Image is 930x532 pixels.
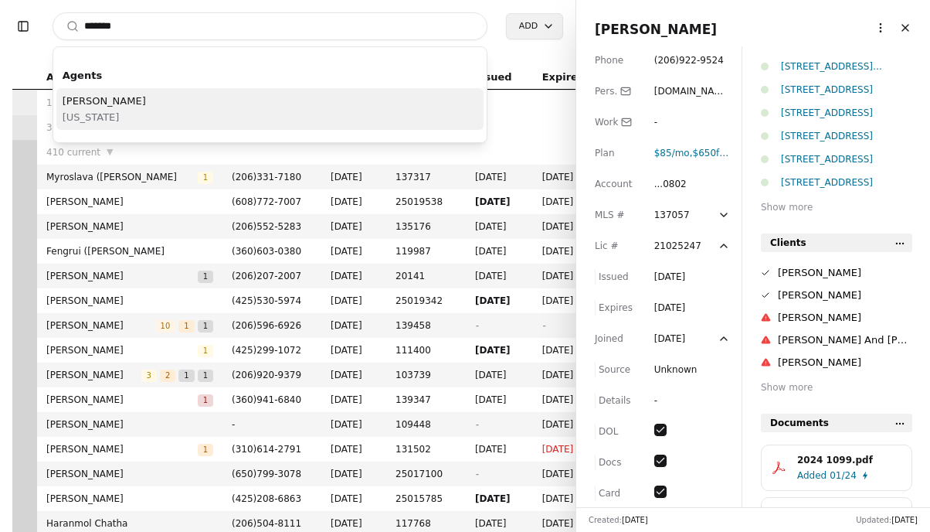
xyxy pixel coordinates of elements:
[475,419,478,430] span: -
[542,320,545,331] span: -
[198,268,213,284] button: 1
[542,442,596,457] span: [DATE]
[781,59,912,74] div: [STREET_ADDRESS][PERSON_NAME]
[770,415,829,431] span: Documents
[53,60,487,142] div: Suggestions
[46,417,213,432] span: [PERSON_NAME]
[654,393,682,408] div: -
[331,219,377,234] span: [DATE]
[232,271,301,281] span: ( 206 ) 207 - 2007
[475,293,524,309] span: [DATE]
[761,199,912,215] div: Show more
[331,442,377,457] span: [DATE]
[778,309,912,326] div: [PERSON_NAME]
[331,491,377,506] span: [DATE]
[595,176,639,192] div: Account
[232,394,301,405] span: ( 360 ) 941 - 6840
[654,148,693,159] span: ,
[475,442,524,457] span: [DATE]
[46,293,213,309] span: [PERSON_NAME]
[63,93,146,109] span: [PERSON_NAME]
[46,318,155,333] span: [PERSON_NAME]
[46,219,213,234] span: [PERSON_NAME]
[107,145,113,159] span: ▼
[198,394,213,407] span: 1
[395,318,457,333] span: 139458
[542,392,596,408] span: [DATE]
[331,268,377,284] span: [DATE]
[331,318,377,333] span: [DATE]
[654,300,686,315] div: [DATE]
[781,82,912,97] div: [STREET_ADDRESS]
[232,493,301,504] span: ( 425 ) 208 - 6863
[331,194,377,210] span: [DATE]
[46,343,198,358] span: [PERSON_NAME]
[331,466,377,482] span: [DATE]
[232,196,301,207] span: ( 608 ) 772 - 7007
[395,417,457,432] span: 109448
[395,516,457,531] span: 117768
[542,69,584,86] span: Expires
[331,169,377,185] span: [DATE]
[232,370,301,380] span: ( 206 ) 920 - 9379
[622,516,648,524] span: [DATE]
[198,392,213,408] button: 1
[46,466,213,482] span: [PERSON_NAME]
[331,392,377,408] span: [DATE]
[46,145,100,160] span: 410 current
[232,345,301,356] span: ( 425 ) 299 - 1072
[542,466,596,482] span: [DATE]
[778,264,912,281] div: [PERSON_NAME]
[595,207,639,223] div: MLS #
[761,380,912,395] div: Show more
[654,148,690,159] span: $85 /mo
[160,367,175,383] button: 2
[475,367,524,383] span: [DATE]
[778,354,912,370] div: [PERSON_NAME]
[232,295,301,306] span: ( 425 ) 530 - 5974
[395,219,457,234] span: 135176
[155,320,176,332] span: 10
[542,169,596,185] span: [DATE]
[198,271,213,283] span: 1
[232,221,301,232] span: ( 206 ) 552 - 5283
[595,114,639,130] div: Work
[395,343,457,358] span: 111400
[595,331,639,346] div: Joined
[141,370,157,382] span: 3
[46,69,80,86] span: Agent
[778,332,912,348] div: [PERSON_NAME] And [PERSON_NAME]
[654,238,701,254] div: 21025247
[46,392,198,408] span: [PERSON_NAME]
[542,491,596,506] span: [DATE]
[654,86,729,143] span: [DOMAIN_NAME][EMAIL_ADDRESS][DOMAIN_NAME]
[46,194,213,210] span: [PERSON_NAME]
[232,444,301,455] span: ( 310 ) 614 - 2791
[542,417,596,432] span: [DATE]
[830,468,857,483] span: 01/24
[475,516,524,531] span: [DATE]
[395,268,457,284] span: 20141
[781,152,912,167] div: [STREET_ADDRESS]
[475,320,478,331] span: -
[160,370,175,382] span: 2
[475,392,524,408] span: [DATE]
[331,343,377,358] span: [DATE]
[46,367,141,383] span: [PERSON_NAME]
[46,442,198,457] span: [PERSON_NAME]
[46,516,213,531] span: Haranmol Chatha
[475,268,524,284] span: [DATE]
[654,176,687,192] div: ...0802
[46,268,198,284] span: [PERSON_NAME]
[198,169,213,185] button: 1
[178,367,194,383] button: 1
[693,148,731,159] span: $650 fee
[63,109,146,125] span: [US_STATE]
[595,22,717,37] span: [PERSON_NAME]
[654,269,686,285] div: [DATE]
[856,514,918,526] div: Updated:
[178,370,194,382] span: 1
[891,516,918,524] span: [DATE]
[232,172,301,182] span: ( 206 ) 331 - 7180
[198,343,213,358] button: 1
